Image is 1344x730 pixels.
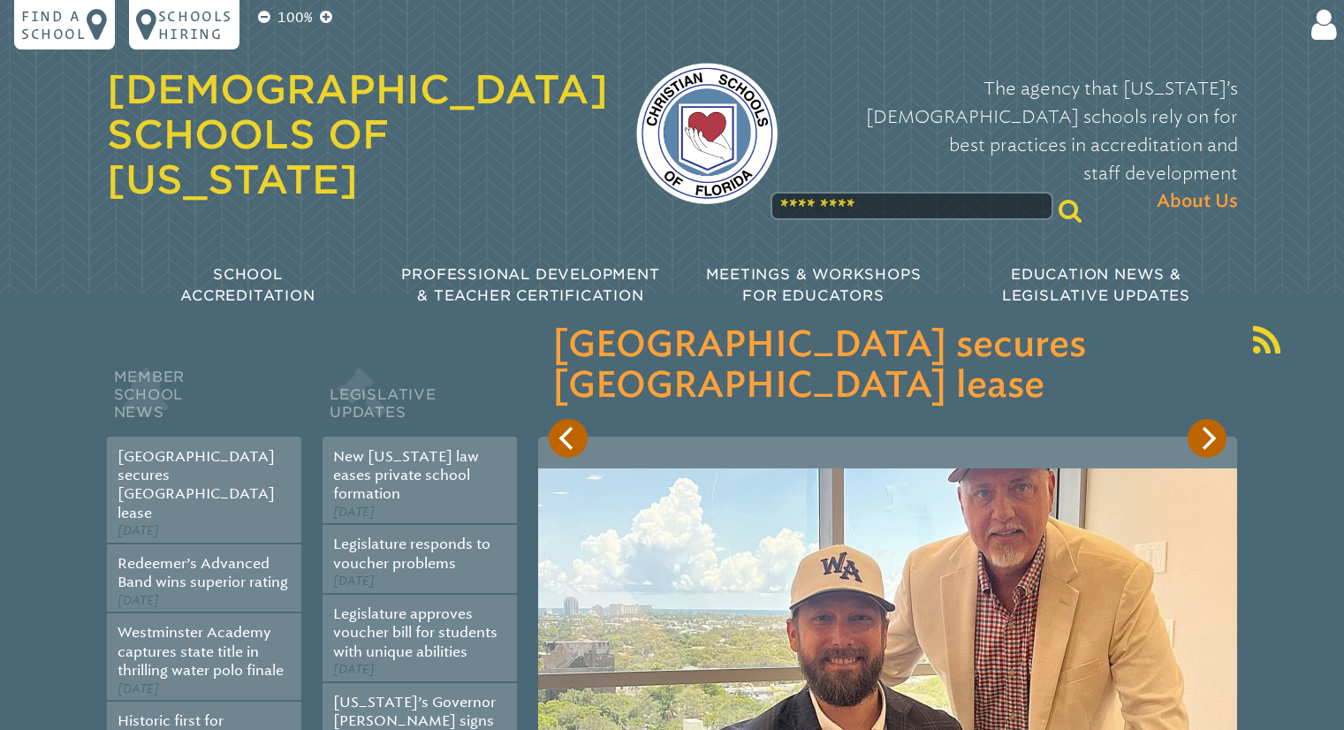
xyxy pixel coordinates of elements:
span: Education News & Legislative Updates [1002,266,1190,304]
a: [GEOGRAPHIC_DATA] secures [GEOGRAPHIC_DATA] lease [118,448,275,521]
a: New [US_STATE] law eases private school formation [333,448,479,503]
span: [DATE] [333,505,375,520]
img: csf-logo-web-colors.png [636,63,778,204]
button: Previous [549,419,588,458]
span: School Accreditation [180,266,315,304]
a: Westminster Academy captures state title in thrilling water polo finale [118,624,284,679]
p: 100% [274,7,316,28]
button: Next [1188,419,1226,458]
h2: Member School News [107,364,301,437]
p: Schools Hiring [158,7,232,42]
a: Legislature approves voucher bill for students with unique abilities [333,605,497,660]
p: Find a school [21,7,87,42]
p: The agency that [US_STATE]’s [DEMOGRAPHIC_DATA] schools rely on for best practices in accreditati... [806,74,1238,216]
span: [DATE] [118,593,159,608]
span: [DATE] [118,523,159,538]
span: Meetings & Workshops for Educators [706,266,922,304]
span: [DATE] [333,574,375,589]
span: Professional Development & Teacher Certification [401,266,659,304]
a: Legislature responds to voucher problems [333,536,490,571]
h3: [GEOGRAPHIC_DATA] secures [GEOGRAPHIC_DATA] lease [552,325,1223,407]
a: [DEMOGRAPHIC_DATA] Schools of [US_STATE] [107,66,608,202]
span: About Us [1157,187,1238,216]
h2: Legislative Updates [323,364,517,437]
span: [DATE] [118,681,159,696]
a: Redeemer’s Advanced Band wins superior rating [118,555,288,590]
span: [DATE] [333,662,375,677]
